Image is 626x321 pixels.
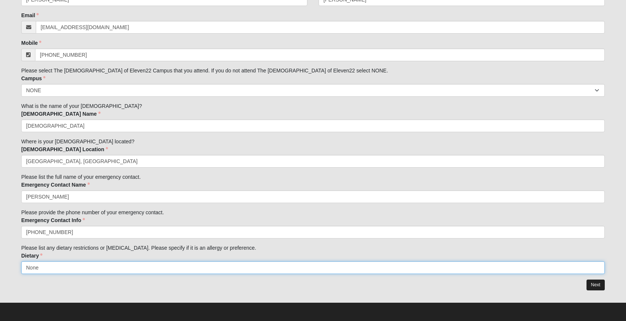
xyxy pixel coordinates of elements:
label: [DEMOGRAPHIC_DATA] Name [21,110,101,118]
label: Emergency Contact Info [21,216,85,224]
label: [DEMOGRAPHIC_DATA] Location [21,146,108,153]
label: Dietary [21,252,42,259]
label: Mobile [21,39,41,47]
a: Next [587,280,605,290]
label: Emergency Contact Name [21,181,90,188]
label: Campus [21,75,45,82]
label: Email [21,12,39,19]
